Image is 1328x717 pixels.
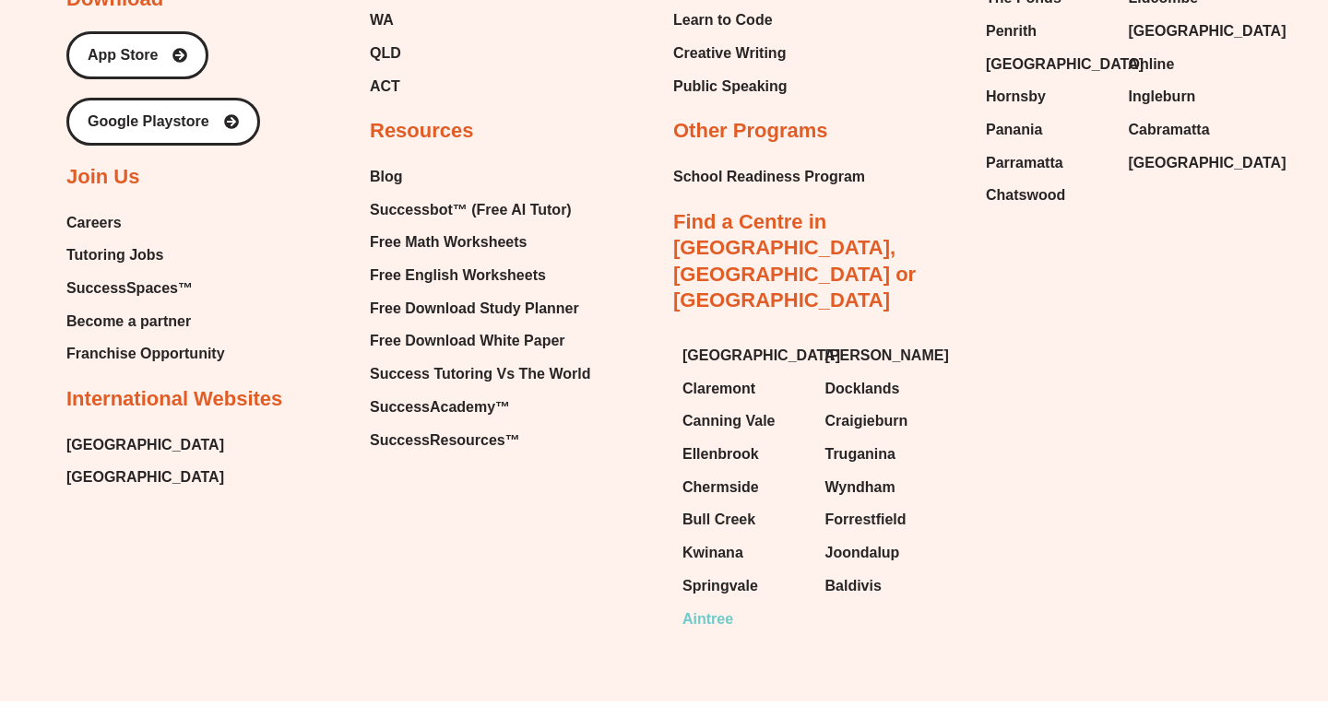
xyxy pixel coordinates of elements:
[88,48,158,63] span: App Store
[1129,18,1253,45] a: [GEOGRAPHIC_DATA]
[682,375,755,403] span: Claremont
[370,394,510,421] span: SuccessAcademy™
[682,539,743,567] span: Kwinana
[682,506,755,534] span: Bull Creek
[370,360,590,388] a: Success Tutoring Vs The World
[682,441,807,468] a: Ellenbrook
[825,474,895,501] span: Wyndham
[370,427,590,454] a: SuccessResources™
[370,40,401,67] span: QLD
[1129,149,1286,177] span: [GEOGRAPHIC_DATA]
[370,262,590,289] a: Free English Worksheets
[986,18,1110,45] a: Penrith
[986,149,1063,177] span: Parramatta
[66,386,282,413] h2: International Websites
[682,342,840,370] span: [GEOGRAPHIC_DATA]
[986,51,1144,78] span: [GEOGRAPHIC_DATA]
[986,182,1110,209] a: Chatswood
[1236,629,1328,717] iframe: Chat Widget
[370,394,590,421] a: SuccessAcademy™
[825,441,895,468] span: Truganina
[66,308,225,335] a: Become a partner
[682,474,807,501] a: Chermside
[825,506,950,534] a: Forrestfield
[1129,83,1253,111] a: Ingleburn
[370,163,403,191] span: Blog
[682,572,758,600] span: Springvale
[825,572,950,600] a: Baldivis
[986,182,1065,209] span: Chatswood
[370,73,528,100] a: ACT
[370,327,565,355] span: Free Download White Paper
[1129,116,1210,144] span: Cabramatta
[370,163,590,191] a: Blog
[370,73,400,100] span: ACT
[1129,116,1253,144] a: Cabramatta
[66,164,139,191] h2: Join Us
[825,342,949,370] span: [PERSON_NAME]
[825,539,900,567] span: Joondalup
[673,6,773,34] span: Learn to Code
[370,262,546,289] span: Free English Worksheets
[370,196,590,224] a: Successbot™ (Free AI Tutor)
[66,98,260,146] a: Google Playstore
[682,375,807,403] a: Claremont
[825,572,882,600] span: Baldivis
[1129,51,1175,78] span: Online
[370,229,527,256] span: Free Math Worksheets
[682,605,733,633] span: Aintree
[825,539,950,567] a: Joondalup
[682,539,807,567] a: Kwinana
[986,149,1110,177] a: Parramatta
[825,407,908,435] span: Craigieburn
[66,31,208,79] a: App Store
[986,51,1110,78] a: [GEOGRAPHIC_DATA]
[825,441,950,468] a: Truganina
[986,116,1042,144] span: Panania
[66,308,191,335] span: Become a partner
[66,209,225,237] a: Careers
[825,342,950,370] a: [PERSON_NAME]
[673,118,828,145] h2: Other Programs
[673,40,786,67] span: Creative Writing
[986,83,1046,111] span: Hornsby
[1129,83,1196,111] span: Ingleburn
[825,407,950,435] a: Craigieburn
[66,241,163,269] span: Tutoring Jobs
[682,605,807,633] a: Aintree
[986,116,1110,144] a: Panania
[682,407,807,435] a: Canning Vale
[66,275,193,302] span: SuccessSpaces™
[66,431,224,459] a: [GEOGRAPHIC_DATA]
[682,342,807,370] a: [GEOGRAPHIC_DATA]
[682,407,775,435] span: Canning Vale
[682,474,759,501] span: Chermside
[673,73,788,100] a: Public Speaking
[673,163,865,191] a: School Readiness Program
[1129,18,1286,45] span: [GEOGRAPHIC_DATA]
[370,295,590,323] a: Free Download Study Planner
[370,6,528,34] a: WA
[370,229,590,256] a: Free Math Worksheets
[66,241,225,269] a: Tutoring Jobs
[66,275,225,302] a: SuccessSpaces™
[682,506,807,534] a: Bull Creek
[370,427,520,454] span: SuccessResources™
[682,441,759,468] span: Ellenbrook
[986,18,1037,45] span: Penrith
[66,340,225,368] a: Franchise Opportunity
[673,6,788,34] a: Learn to Code
[88,114,209,129] span: Google Playstore
[825,506,907,534] span: Forrestfield
[682,572,807,600] a: Springvale
[370,295,579,323] span: Free Download Study Planner
[825,375,950,403] a: Docklands
[66,464,224,491] a: [GEOGRAPHIC_DATA]
[986,83,1110,111] a: Hornsby
[370,118,474,145] h2: Resources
